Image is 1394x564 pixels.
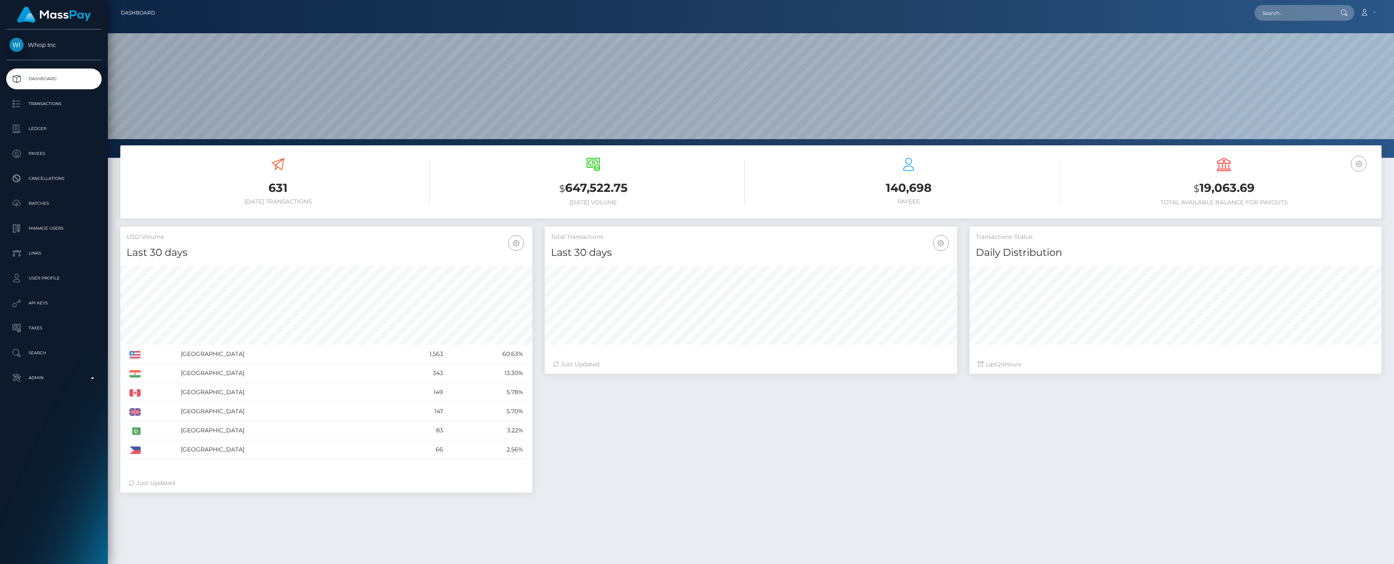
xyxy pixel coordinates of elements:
[387,440,446,459] td: 66
[387,383,446,402] td: 149
[446,383,526,402] td: 5.78%
[553,360,948,369] div: Just Updated
[978,360,1373,369] div: Last hours
[129,479,524,488] div: Just Updated
[446,440,526,459] td: 2.56%
[6,293,102,314] a: API Keys
[178,345,387,364] td: [GEOGRAPHIC_DATA]
[10,38,24,52] img: Whop Inc
[6,368,102,388] a: Admin
[127,233,526,241] h5: USD Volume
[129,370,141,378] img: IN.png
[551,245,950,260] h4: Last 30 days
[127,245,526,260] h4: Last 30 days
[178,402,387,421] td: [GEOGRAPHIC_DATA]
[6,93,102,114] a: Transactions
[446,421,526,440] td: 3.22%
[976,233,1375,241] h5: Transactions Status
[127,180,429,196] h3: 631
[129,408,141,416] img: GB.png
[998,360,1005,368] span: 24
[387,402,446,421] td: 147
[446,364,526,383] td: 13.30%
[178,364,387,383] td: [GEOGRAPHIC_DATA]
[10,247,98,260] p: Links
[10,322,98,334] p: Taxes
[559,183,565,194] small: $
[6,41,102,49] span: Whop Inc
[6,118,102,139] a: Ledger
[442,180,745,197] h3: 647,522.75
[129,351,141,358] img: US.png
[442,199,745,206] h6: [DATE] Volume
[129,427,141,435] img: PK.png
[10,197,98,210] p: Batches
[10,297,98,309] p: API Keys
[6,243,102,264] a: Links
[757,198,1060,205] h6: Payees
[121,4,155,22] a: Dashboard
[387,364,446,383] td: 343
[10,372,98,384] p: Admin
[178,440,387,459] td: [GEOGRAPHIC_DATA]
[10,123,98,135] p: Ledger
[6,343,102,363] a: Search
[178,383,387,402] td: [GEOGRAPHIC_DATA]
[6,69,102,89] a: Dashboard
[6,143,102,164] a: Payees
[446,345,526,364] td: 60.63%
[129,389,141,397] img: CA.png
[1194,183,1199,194] small: $
[127,198,429,205] h6: [DATE] Transactions
[17,7,91,23] img: MassPay Logo
[976,245,1375,260] h4: Daily Distribution
[551,233,950,241] h5: Total Transactions
[10,272,98,284] p: User Profile
[1072,199,1375,206] h6: Total Available Balance for Payouts
[10,73,98,85] p: Dashboard
[10,147,98,160] p: Payees
[1072,180,1375,197] h3: 19,063.69
[387,421,446,440] td: 83
[757,180,1060,196] h3: 140,698
[10,98,98,110] p: Transactions
[178,421,387,440] td: [GEOGRAPHIC_DATA]
[446,402,526,421] td: 5.70%
[10,222,98,235] p: Manage Users
[1255,5,1333,21] input: Search...
[10,347,98,359] p: Search
[6,268,102,289] a: User Profile
[129,446,141,454] img: PH.png
[6,318,102,338] a: Taxes
[6,168,102,189] a: Cancellations
[387,345,446,364] td: 1,563
[10,172,98,185] p: Cancellations
[6,193,102,214] a: Batches
[6,218,102,239] a: Manage Users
